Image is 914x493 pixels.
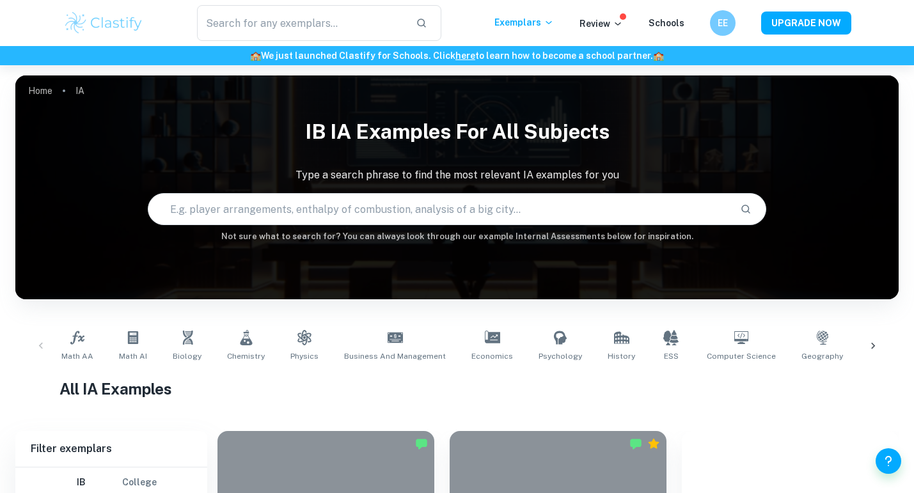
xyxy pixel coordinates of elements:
[173,350,201,362] span: Biology
[15,168,899,183] p: Type a search phrase to find the most relevant IA examples for you
[15,431,207,467] h6: Filter exemplars
[3,49,911,63] h6: We just launched Clastify for Schools. Click to learn how to become a school partner.
[28,82,52,100] a: Home
[15,230,899,243] h6: Not sure what to search for? You can always look through our example Internal Assessments below f...
[59,377,855,400] h1: All IA Examples
[653,51,664,61] span: 🏫
[579,17,623,31] p: Review
[344,350,446,362] span: Business and Management
[494,15,554,29] p: Exemplars
[761,12,851,35] button: UPGRADE NOW
[75,84,84,98] p: IA
[629,437,642,450] img: Marked
[250,51,261,61] span: 🏫
[707,350,776,362] span: Computer Science
[710,10,736,36] button: EE
[61,350,93,362] span: Math AA
[455,51,475,61] a: here
[649,18,684,28] a: Schools
[801,350,843,362] span: Geography
[15,111,899,152] h1: IB IA examples for all subjects
[290,350,319,362] span: Physics
[63,10,145,36] img: Clastify logo
[148,191,730,227] input: E.g. player arrangements, enthalpy of combustion, analysis of a big city...
[608,350,635,362] span: History
[647,437,660,450] div: Premium
[227,350,265,362] span: Chemistry
[876,448,901,474] button: Help and Feedback
[539,350,582,362] span: Psychology
[735,198,757,220] button: Search
[415,437,428,450] img: Marked
[715,16,730,30] h6: EE
[471,350,513,362] span: Economics
[664,350,679,362] span: ESS
[119,350,147,362] span: Math AI
[197,5,406,41] input: Search for any exemplars...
